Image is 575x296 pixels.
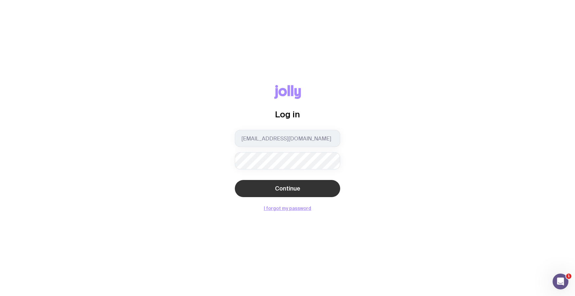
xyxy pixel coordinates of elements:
span: 1 [566,274,571,279]
span: Continue [275,185,300,192]
input: you@email.com [235,130,340,147]
span: Log in [275,109,300,119]
button: I forgot my password [264,206,311,211]
button: Continue [235,180,340,197]
iframe: Intercom live chat [553,274,568,289]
